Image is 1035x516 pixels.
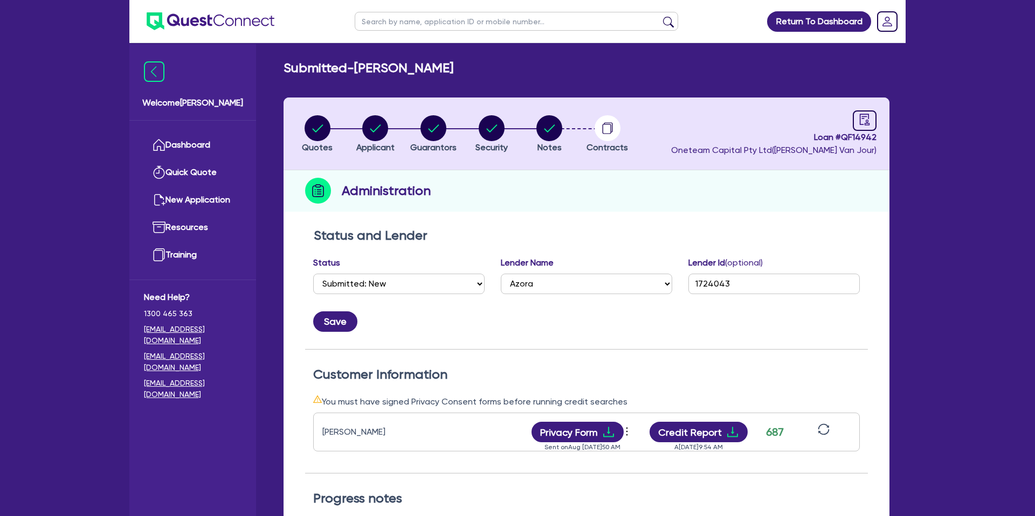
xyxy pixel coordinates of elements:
button: Applicant [356,115,395,155]
span: Quotes [302,142,333,152]
a: [EMAIL_ADDRESS][DOMAIN_NAME] [144,324,241,346]
a: Return To Dashboard [767,11,871,32]
button: Privacy Formdownload [532,422,624,442]
button: Dropdown toggle [624,423,633,441]
h2: Submitted - [PERSON_NAME] [284,60,453,76]
button: Guarantors [410,115,457,155]
span: download [726,426,739,438]
span: more [622,423,632,440]
img: quick-quote [153,166,165,179]
a: New Application [144,186,241,214]
span: Need Help? [144,291,241,304]
span: Notes [537,142,562,152]
label: Lender Name [501,256,554,269]
a: [EMAIL_ADDRESS][DOMAIN_NAME] [144,378,241,400]
span: Applicant [356,142,395,152]
h2: Progress notes [313,491,860,506]
img: quest-connect-logo-blue [147,12,274,30]
span: 1300 465 363 [144,308,241,319]
button: Contracts [586,115,629,155]
span: (optional) [725,257,763,268]
h2: Customer Information [313,367,860,382]
h2: Status and Lender [314,228,859,243]
button: Quotes [301,115,333,155]
img: step-icon [305,178,331,204]
img: icon-menu-close [144,61,164,82]
a: audit [853,110,877,131]
div: [PERSON_NAME] [322,426,457,438]
button: Notes [536,115,563,155]
span: Guarantors [410,142,457,152]
span: Loan # QF14942 [671,131,877,144]
div: 687 [761,424,788,440]
label: Lender Id [688,256,763,269]
button: Save [313,311,357,332]
span: Oneteam Capital Pty Ltd ( [PERSON_NAME] Van Jour ) [671,145,877,155]
input: Search by name, application ID or mobile number... [355,12,678,31]
span: Welcome [PERSON_NAME] [142,96,243,109]
span: Security [475,142,508,152]
button: Security [475,115,508,155]
a: [EMAIL_ADDRESS][DOMAIN_NAME] [144,351,241,373]
button: Credit Reportdownload [650,422,748,442]
a: Dropdown toggle [873,8,901,36]
a: Dashboard [144,131,241,159]
img: training [153,248,165,261]
a: Quick Quote [144,159,241,186]
button: sync [815,423,833,442]
span: sync [818,423,830,435]
img: resources [153,221,165,234]
img: new-application [153,193,165,206]
span: warning [313,395,322,403]
h2: Administration [342,181,431,200]
a: Resources [144,214,241,241]
span: download [602,426,615,438]
label: Status [313,256,340,269]
a: Training [144,241,241,269]
span: Contracts [586,142,628,152]
div: You must have signed Privacy Consent forms before running credit searches [313,395,860,408]
span: audit [859,114,871,125]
